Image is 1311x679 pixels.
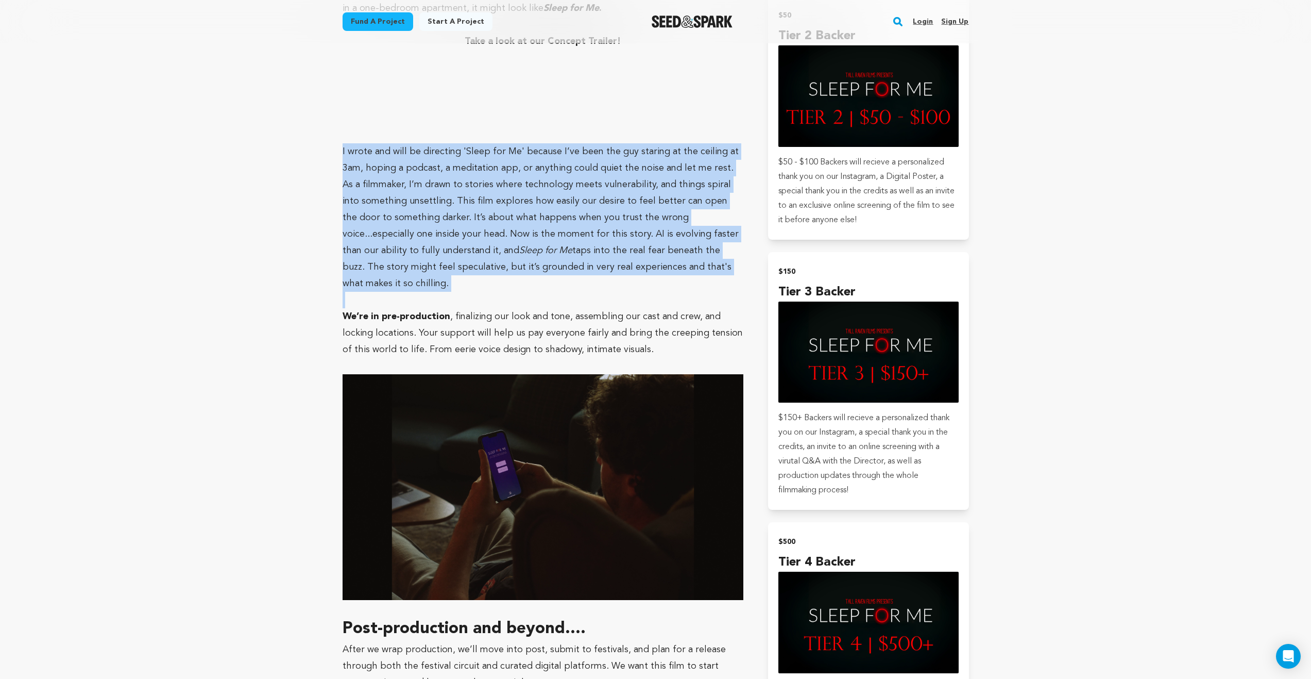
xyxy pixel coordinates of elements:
img: incentive [778,45,958,146]
p: I wrote and will be directing 'Sleep for Me' because I’ve been the guy staring at the ceiling at ... [343,143,744,292]
img: Seed&Spark Logo Dark Mode [652,15,733,28]
a: Start a project [419,12,492,31]
h4: Tier 4 Backer [778,553,958,572]
strong: We’re in pre-production [343,312,450,321]
em: Sleep for Me [519,246,572,255]
img: incentive [778,302,958,403]
img: incentive [778,572,958,673]
a: Sign up [941,13,968,30]
div: Open Intercom Messenger [1276,644,1301,669]
h2: $500 [778,535,958,549]
h2: $150 [778,264,958,279]
h4: Tier 3 Backer [778,283,958,302]
p: $50 - $100 Backers will recieve a personalized thank you on our Instagram, a Digital Poster, a sp... [778,155,958,227]
a: Fund a project [343,12,413,31]
strong: Take a look at our Concept Trailer! [465,37,621,46]
p: , finalizing our look and tone, assembling our cast and crew, and locking locations. Your support... [343,308,744,358]
a: Seed&Spark Homepage [652,15,733,28]
h1: Post-production and beyond.... [343,617,744,641]
img: 1754694953-vlcsnap-2025-08-08-16h04m08s389_small.png [343,374,744,600]
p: $150+ Backers will recieve a personalized thank you on our Instagram, a special thank you in the ... [778,411,958,498]
a: Login [913,13,933,30]
button: $150 Tier 3 Backer incentive $150+ Backers will recieve a personalized thank you on our Instagram... [768,252,968,510]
